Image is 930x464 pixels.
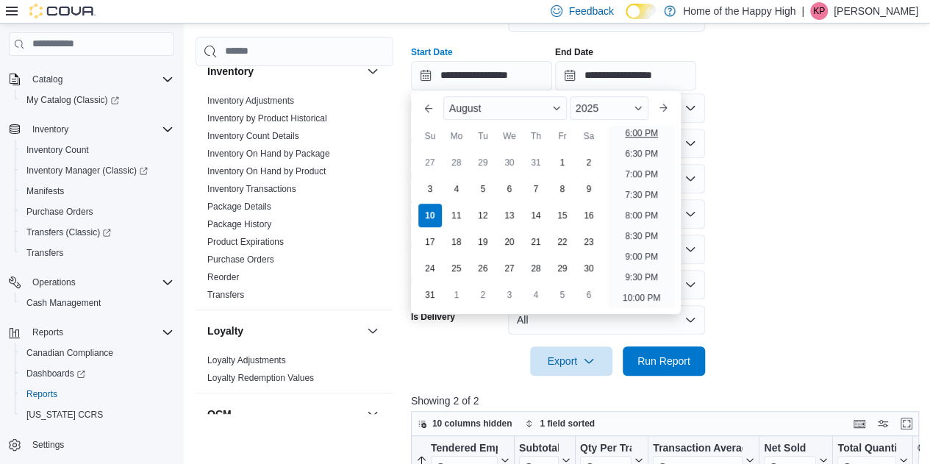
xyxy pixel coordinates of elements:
[874,415,892,432] button: Display options
[418,124,442,148] div: Su
[898,415,915,432] button: Enter fullscreen
[3,272,179,293] button: Operations
[555,61,696,90] input: Press the down key to open a popover containing a calendar.
[471,124,495,148] div: Tu
[32,326,63,338] span: Reports
[21,141,95,159] a: Inventory Count
[21,385,63,403] a: Reports
[29,4,96,18] img: Cova
[21,203,174,221] span: Purchase Orders
[764,441,816,455] div: Net Sold
[445,177,468,201] div: day-4
[207,96,294,106] a: Inventory Adjustments
[207,407,361,421] button: OCM
[471,230,495,254] div: day-19
[207,254,274,265] span: Purchase Orders
[834,2,918,20] p: [PERSON_NAME]
[26,297,101,309] span: Cash Management
[580,441,632,455] div: Qty Per Transaction
[15,363,179,384] a: Dashboards
[26,144,89,156] span: Inventory Count
[21,344,174,362] span: Canadian Compliance
[418,204,442,227] div: day-10
[608,126,675,308] ul: Time
[432,418,512,429] span: 10 columns hidden
[207,184,296,194] a: Inventory Transactions
[21,91,125,109] a: My Catalog (Classic)
[411,393,924,408] p: Showing 2 of 2
[26,206,93,218] span: Purchase Orders
[3,69,179,90] button: Catalog
[207,166,326,176] a: Inventory On Hand by Product
[26,226,111,238] span: Transfers (Classic)
[445,257,468,280] div: day-25
[551,124,574,148] div: Fr
[196,92,393,310] div: Inventory
[26,347,113,359] span: Canadian Compliance
[207,64,361,79] button: Inventory
[21,91,174,109] span: My Catalog (Classic)
[498,230,521,254] div: day-20
[619,124,664,142] li: 6:00 PM
[207,183,296,195] span: Inventory Transactions
[21,244,69,262] a: Transfers
[26,368,85,379] span: Dashboards
[26,165,148,176] span: Inventory Manager (Classic)
[207,95,294,107] span: Inventory Adjustments
[207,407,232,421] h3: OCM
[364,322,382,340] button: Loyalty
[26,247,63,259] span: Transfers
[540,418,595,429] span: 1 field sorted
[443,96,567,120] div: Button. Open the month selector. August is currently selected.
[26,71,68,88] button: Catalog
[568,4,613,18] span: Feedback
[471,204,495,227] div: day-12
[471,151,495,174] div: day-29
[577,283,601,307] div: day-6
[524,257,548,280] div: day-28
[551,177,574,201] div: day-8
[530,346,612,376] button: Export
[412,415,518,432] button: 10 columns hidden
[411,46,453,58] label: Start Date
[207,64,254,79] h3: Inventory
[26,121,174,138] span: Inventory
[449,102,482,114] span: August
[524,283,548,307] div: day-4
[207,130,299,142] span: Inventory Count Details
[207,201,271,212] a: Package Details
[524,177,548,201] div: day-7
[15,181,179,201] button: Manifests
[577,204,601,227] div: day-16
[207,131,299,141] a: Inventory Count Details
[207,354,286,366] span: Loyalty Adjustments
[813,2,825,20] span: KP
[21,365,91,382] a: Dashboards
[626,19,626,20] span: Dark Mode
[551,230,574,254] div: day-22
[551,204,574,227] div: day-15
[32,74,62,85] span: Catalog
[524,124,548,148] div: Th
[26,324,174,341] span: Reports
[15,404,179,425] button: [US_STATE] CCRS
[21,406,109,424] a: [US_STATE] CCRS
[3,119,179,140] button: Inventory
[15,384,179,404] button: Reports
[577,124,601,148] div: Sa
[626,4,657,19] input: Dark Mode
[551,257,574,280] div: day-29
[207,236,284,248] span: Product Expirations
[21,365,174,382] span: Dashboards
[445,151,468,174] div: day-28
[15,201,179,222] button: Purchase Orders
[207,324,361,338] button: Loyalty
[26,324,69,341] button: Reports
[21,344,119,362] a: Canadian Compliance
[551,151,574,174] div: day-1
[498,151,521,174] div: day-30
[411,311,455,323] label: Is Delivery
[3,434,179,455] button: Settings
[207,289,244,301] span: Transfers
